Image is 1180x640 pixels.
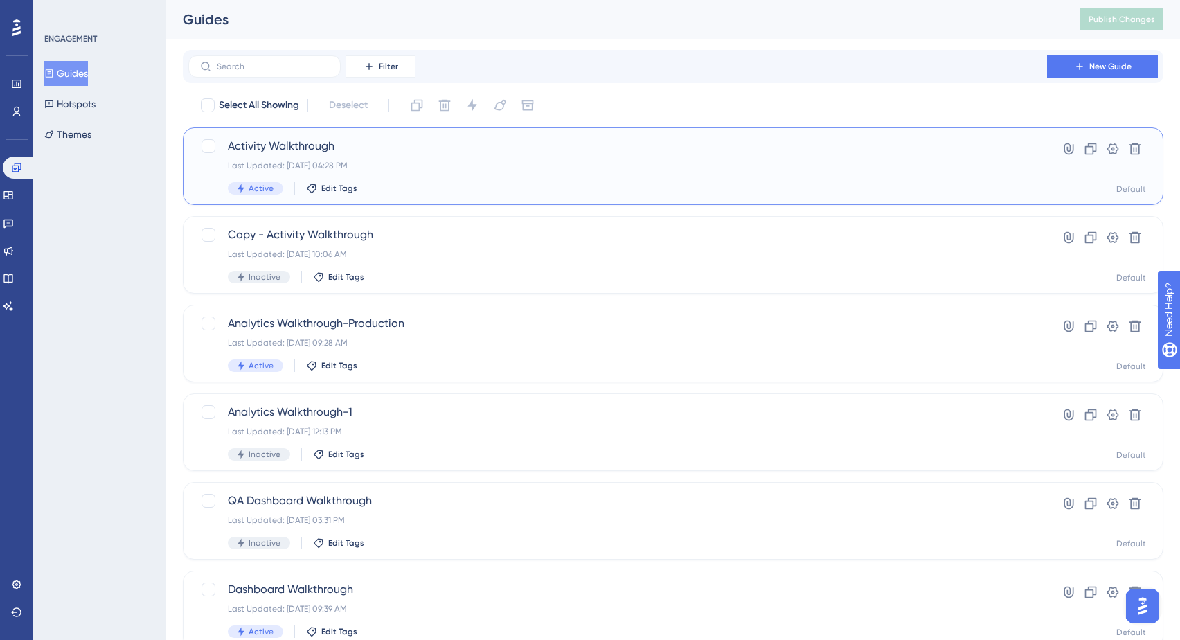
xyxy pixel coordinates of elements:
button: Guides [44,61,88,86]
span: New Guide [1089,61,1132,72]
div: Default [1116,627,1146,638]
span: Inactive [249,272,280,283]
span: Copy - Activity Walkthrough [228,226,1008,243]
span: Inactive [249,449,280,460]
div: Last Updated: [DATE] 03:31 PM [228,515,1008,526]
span: Edit Tags [321,626,357,637]
span: Activity Walkthrough [228,138,1008,154]
span: Edit Tags [321,360,357,371]
button: Themes [44,122,91,147]
div: Last Updated: [DATE] 12:13 PM [228,426,1008,437]
div: Default [1116,361,1146,372]
span: Active [249,360,274,371]
span: Deselect [329,97,368,114]
button: Edit Tags [313,272,364,283]
div: Guides [183,10,1046,29]
iframe: UserGuiding AI Assistant Launcher [1122,585,1163,627]
span: Inactive [249,537,280,549]
span: Edit Tags [328,449,364,460]
div: Default [1116,272,1146,283]
span: Edit Tags [328,272,364,283]
span: Dashboard Walkthrough [228,581,1008,598]
span: Analytics Walkthrough-Production [228,315,1008,332]
div: Last Updated: [DATE] 04:28 PM [228,160,1008,171]
div: Default [1116,538,1146,549]
div: Last Updated: [DATE] 09:28 AM [228,337,1008,348]
div: Default [1116,450,1146,461]
button: Publish Changes [1080,8,1163,30]
span: Edit Tags [321,183,357,194]
span: QA Dashboard Walkthrough [228,492,1008,509]
span: Filter [379,61,398,72]
div: Last Updated: [DATE] 09:39 AM [228,603,1008,614]
input: Search [217,62,329,71]
span: Need Help? [33,3,87,20]
button: Edit Tags [306,183,357,194]
span: Publish Changes [1089,14,1155,25]
div: Last Updated: [DATE] 10:06 AM [228,249,1008,260]
button: Filter [346,55,415,78]
button: Edit Tags [306,360,357,371]
button: Edit Tags [313,537,364,549]
button: Edit Tags [313,449,364,460]
span: Select All Showing [219,97,299,114]
div: ENGAGEMENT [44,33,97,44]
button: Deselect [316,93,380,118]
span: Edit Tags [328,537,364,549]
span: Analytics Walkthrough-1 [228,404,1008,420]
button: New Guide [1047,55,1158,78]
span: Active [249,626,274,637]
button: Edit Tags [306,626,357,637]
span: Active [249,183,274,194]
div: Default [1116,184,1146,195]
button: Hotspots [44,91,96,116]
